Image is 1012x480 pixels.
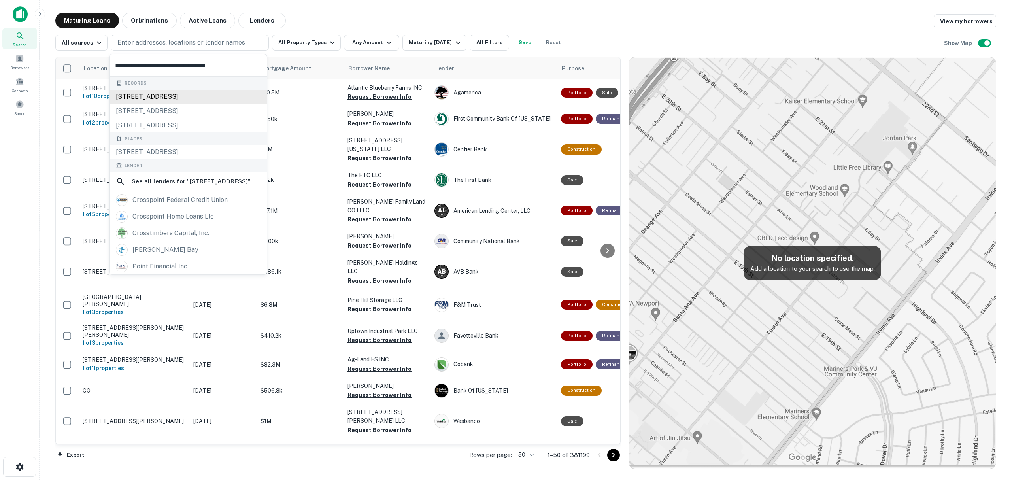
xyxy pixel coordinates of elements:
[83,338,185,347] h6: 1 of 3 properties
[83,364,185,372] h6: 1 of 11 properties
[261,267,340,276] p: $886.1k
[347,390,412,400] button: Request Borrower Info
[83,238,185,245] p: [STREET_ADDRESS]
[132,244,198,256] div: [PERSON_NAME] bay
[435,143,448,156] img: picture
[347,180,412,189] button: Request Borrower Info
[132,194,228,206] div: crosspoint federal credit union
[116,244,127,255] img: picture
[125,136,142,142] span: Places
[125,80,147,87] span: Records
[79,57,189,79] th: Location
[512,35,538,51] button: Save your search to get updates of matches that match your search criteria.
[83,418,185,425] p: [STREET_ADDRESS][PERSON_NAME]
[347,92,412,102] button: Request Borrower Info
[548,450,590,460] p: 1–50 of 381199
[347,171,427,180] p: The FTC LLC
[10,64,29,71] span: Borrowers
[261,176,340,184] p: $32k
[347,443,427,452] p: DMG Company LLC
[261,115,340,123] p: $250k
[110,258,267,275] a: point financial inc.
[193,417,253,425] p: [DATE]
[261,206,340,215] p: $17.1M
[193,386,253,395] p: [DATE]
[117,38,245,47] p: Enter addresses, locations or lender names
[193,300,253,309] p: [DATE]
[435,234,448,248] img: picture
[596,114,631,124] div: This loan purpose was for refinancing
[347,408,427,425] p: [STREET_ADDRESS][PERSON_NAME] LLC
[344,57,430,79] th: Borrower Name
[132,227,209,239] div: crosstimbers capital, inc.
[83,111,185,118] p: [STREET_ADDRESS]
[2,51,37,72] a: Borrowers
[434,173,553,187] div: The First Bank
[596,206,631,215] div: This loan purpose was for refinancing
[344,35,399,51] button: Any Amount
[272,35,341,51] button: All Property Types
[750,252,875,264] h5: No location specified.
[561,386,602,395] div: This loan purpose was for construction
[347,364,412,374] button: Request Borrower Info
[12,87,28,94] span: Contacts
[402,35,466,51] button: Maturing [DATE]
[2,97,37,118] a: Saved
[438,268,446,276] p: A B
[434,234,553,248] div: Community National Bank
[193,360,253,369] p: [DATE]
[435,414,448,428] img: picture
[2,74,37,95] div: Contacts
[561,300,593,310] div: This is a portfolio loan with 3 properties
[515,449,535,461] div: 50
[110,192,267,208] a: crosspoint federal credit union
[132,211,214,223] div: crosspoint home loans llc
[55,13,119,28] button: Maturing Loans
[347,258,427,276] p: [PERSON_NAME] Holdings LLC
[83,64,108,73] span: Location
[596,300,636,310] div: This loan purpose was for construction
[180,13,235,28] button: Active Loans
[561,114,593,124] div: This is a portfolio loan with 2 properties
[132,177,251,186] h6: See all lenders for " [STREET_ADDRESS] "
[261,386,340,395] p: $506.8k
[116,195,127,206] img: picture
[110,242,267,258] a: [PERSON_NAME] bay
[434,357,553,372] div: Cobank
[435,358,448,371] img: picture
[55,449,86,461] button: Export
[347,110,427,118] p: [PERSON_NAME]
[434,298,553,312] div: F&M Trust
[83,308,185,316] h6: 1 of 3 properties
[110,118,267,132] div: [STREET_ADDRESS]
[435,298,448,312] img: picture
[347,382,427,390] p: [PERSON_NAME]
[116,228,127,239] img: picture
[434,329,553,343] div: Fayetteville Bank
[261,300,340,309] p: $6.8M
[347,296,427,304] p: Pine Hill Storage LLC
[62,38,104,47] div: All sources
[347,335,412,345] button: Request Borrower Info
[469,450,512,460] p: Rows per page:
[430,57,557,79] th: Lender
[557,57,640,79] th: Purpose
[347,83,427,92] p: Atlantic Blueberry Farms INC
[347,327,427,335] p: Uptown Industrial Park LLC
[83,210,185,219] h6: 1 of 5 properties
[132,261,189,272] div: point financial inc.
[348,64,390,73] span: Borrower Name
[435,384,448,397] img: picture
[561,175,583,185] div: Sale
[347,136,427,153] p: [STREET_ADDRESS][US_STATE] LLC
[972,417,1012,455] iframe: Chat Widget
[596,331,631,341] div: This loan purpose was for refinancing
[434,85,553,100] div: Agamerica
[561,206,593,215] div: This is a portfolio loan with 5 properties
[116,261,127,272] img: picture
[347,153,412,163] button: Request Borrower Info
[261,237,340,246] p: $400k
[83,324,185,338] p: [STREET_ADDRESS][PERSON_NAME][PERSON_NAME]
[629,57,996,469] img: map-placeholder.webp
